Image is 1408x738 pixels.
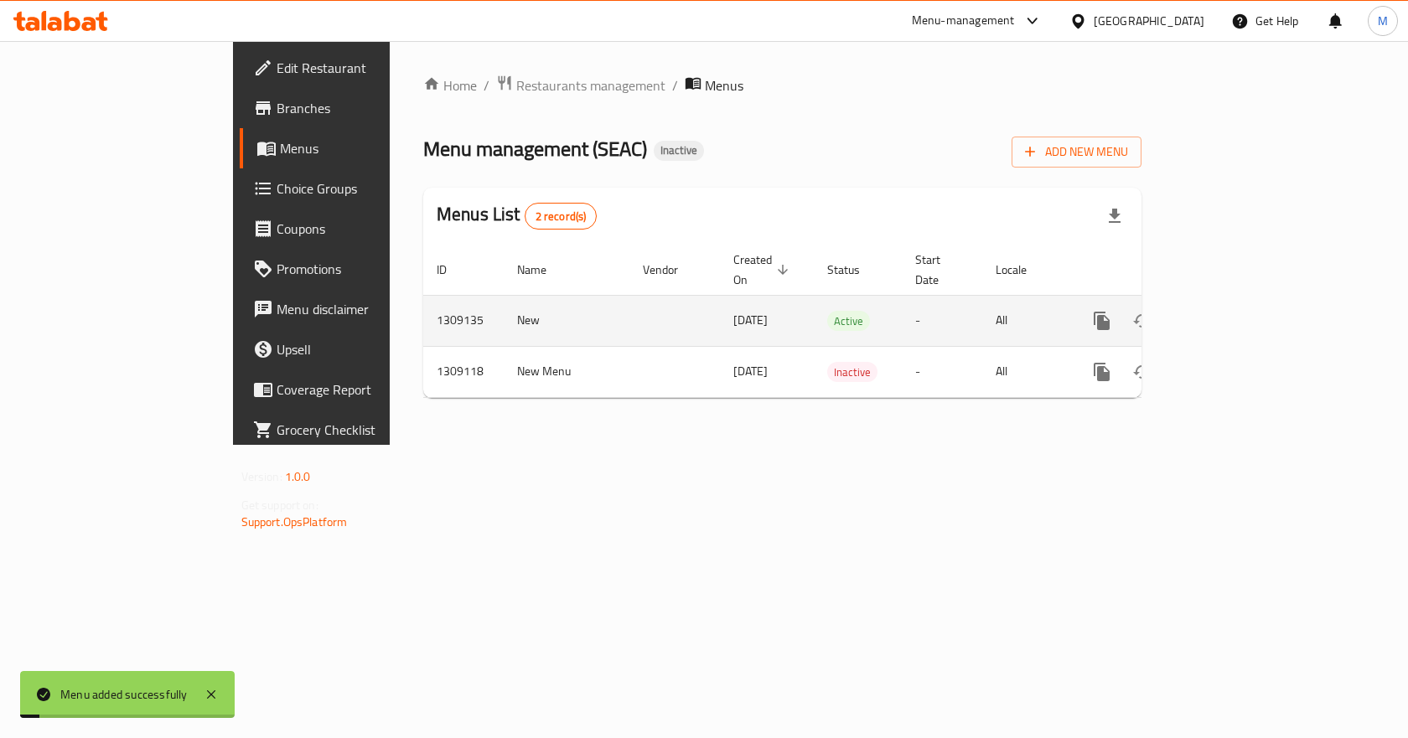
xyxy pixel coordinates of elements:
div: Active [827,311,870,331]
a: Edit Restaurant [240,48,468,88]
span: Coverage Report [277,379,455,400]
button: more [1082,352,1122,392]
td: All [982,346,1069,397]
span: ID [437,260,468,280]
span: Vendor [643,260,700,280]
th: Actions [1069,245,1256,296]
button: Change Status [1122,352,1162,392]
a: Menus [240,128,468,168]
span: Inactive [654,143,704,157]
span: Menus [705,75,743,95]
span: Promotions [277,259,455,279]
a: Coverage Report [240,369,468,410]
a: Branches [240,88,468,128]
td: - [902,295,982,346]
span: 2 record(s) [525,209,597,224]
a: Menu disclaimer [240,289,468,329]
span: Menu management ( SEAC ) [423,130,647,168]
span: Edit Restaurant [277,58,455,78]
li: / [672,75,678,95]
td: All [982,295,1069,346]
div: Menu added successfully [60,685,188,704]
span: Menus [280,138,455,158]
h2: Menus List [437,202,597,230]
span: M [1378,12,1388,30]
span: Active [827,312,870,331]
span: Created On [733,250,794,290]
span: Version: [241,466,282,488]
span: Get support on: [241,494,318,516]
a: Grocery Checklist [240,410,468,450]
span: Branches [277,98,455,118]
nav: breadcrumb [423,75,1141,96]
a: Choice Groups [240,168,468,209]
span: Menu disclaimer [277,299,455,319]
a: Restaurants management [496,75,665,96]
div: Menu-management [912,11,1015,31]
span: Status [827,260,882,280]
span: Coupons [277,219,455,239]
span: Restaurants management [516,75,665,95]
div: Total records count [525,203,598,230]
td: New Menu [504,346,629,397]
div: Export file [1095,196,1135,236]
span: Add New Menu [1025,142,1128,163]
a: Support.OpsPlatform [241,511,348,533]
a: Coupons [240,209,468,249]
a: Upsell [240,329,468,369]
td: - [902,346,982,397]
div: Inactive [654,141,704,161]
table: enhanced table [423,245,1256,398]
span: Grocery Checklist [277,420,455,440]
span: Inactive [827,363,877,382]
button: more [1082,301,1122,341]
a: Promotions [240,249,468,289]
div: [GEOGRAPHIC_DATA] [1094,12,1204,30]
span: 1.0.0 [285,466,311,488]
li: / [484,75,489,95]
span: Choice Groups [277,178,455,199]
span: Locale [996,260,1048,280]
div: Inactive [827,362,877,382]
button: Add New Menu [1012,137,1141,168]
span: Name [517,260,568,280]
td: New [504,295,629,346]
span: Start Date [915,250,962,290]
span: [DATE] [733,309,768,331]
span: Upsell [277,339,455,359]
span: [DATE] [733,360,768,382]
